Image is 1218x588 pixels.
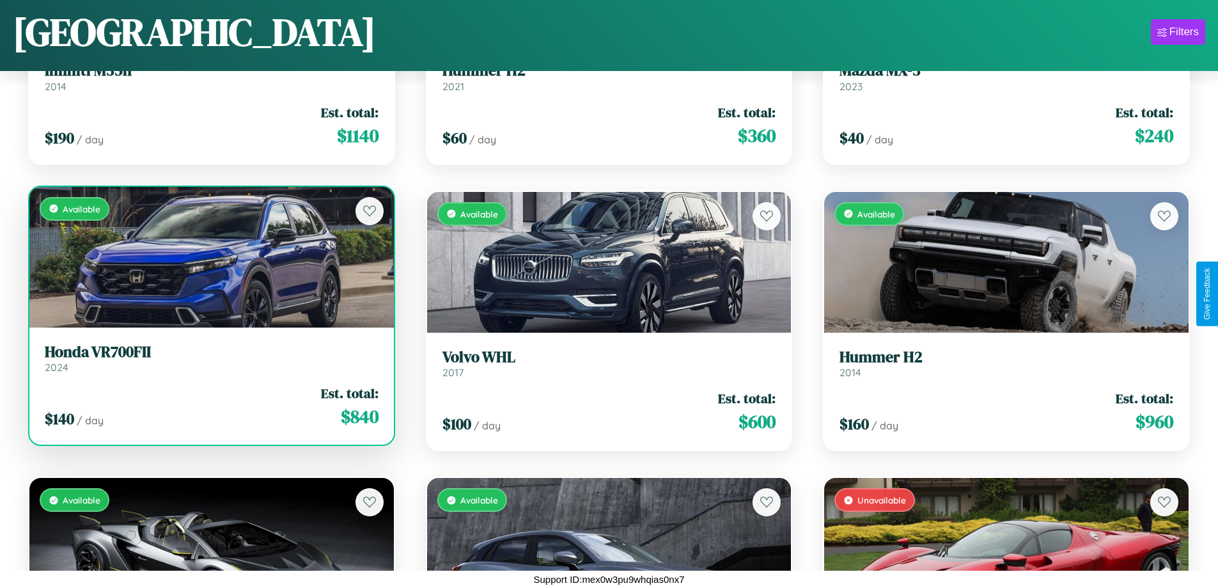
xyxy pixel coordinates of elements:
span: / day [871,419,898,432]
span: 2014 [45,80,66,93]
span: Available [460,209,498,219]
span: 2017 [442,366,464,379]
span: 2023 [839,80,863,93]
span: Available [63,495,100,505]
span: / day [866,133,893,146]
span: $ 240 [1135,123,1173,148]
span: Est. total: [321,103,379,122]
span: Unavailable [857,495,906,505]
h3: Volvo WHL [442,348,776,367]
span: 2024 [45,361,68,374]
span: Est. total: [718,389,776,408]
span: / day [77,133,104,146]
a: Hummer H22014 [839,348,1173,379]
span: / day [77,414,104,427]
a: Infiniti M35h2014 [45,61,379,93]
span: Est. total: [321,384,379,402]
h3: Hummer H2 [839,348,1173,367]
h3: Mazda MX-3 [839,61,1173,80]
h3: Honda VR700FII [45,343,379,362]
div: Give Feedback [1203,268,1212,320]
span: $ 840 [341,404,379,429]
span: Available [63,203,100,214]
span: / day [474,419,501,432]
span: Available [857,209,895,219]
span: $ 60 [442,127,467,148]
span: Available [460,495,498,505]
span: Est. total: [1116,103,1173,122]
span: $ 160 [839,413,869,434]
h1: [GEOGRAPHIC_DATA] [13,6,376,58]
button: Filters [1151,19,1205,45]
span: $ 1140 [337,123,379,148]
span: $ 960 [1136,409,1173,434]
a: Mazda MX-32023 [839,61,1173,93]
a: Hummer H22021 [442,61,776,93]
span: $ 190 [45,127,74,148]
span: 2014 [839,366,861,379]
span: / day [469,133,496,146]
span: 2021 [442,80,464,93]
span: $ 600 [738,409,776,434]
p: Support ID: mex0w3pu9whqias0nx7 [534,571,685,588]
span: $ 140 [45,408,74,429]
span: Est. total: [1116,389,1173,408]
div: Filters [1169,26,1199,38]
span: $ 40 [839,127,864,148]
h3: Hummer H2 [442,61,776,80]
a: Honda VR700FII2024 [45,343,379,374]
span: Est. total: [718,103,776,122]
a: Volvo WHL2017 [442,348,776,379]
span: $ 100 [442,413,471,434]
h3: Infiniti M35h [45,61,379,80]
span: $ 360 [738,123,776,148]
